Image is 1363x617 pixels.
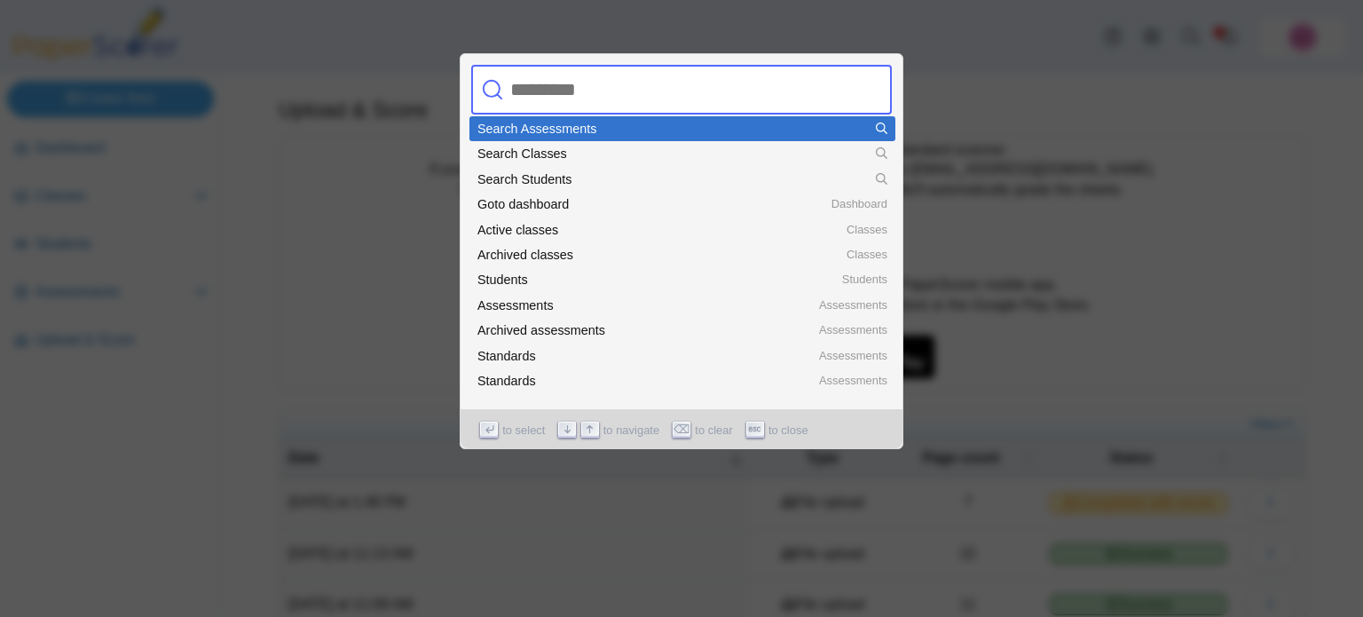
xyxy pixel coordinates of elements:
[477,173,887,186] div: Search Students
[477,249,887,261] div: Archived classes
[847,249,887,261] span: Classes
[483,423,496,436] svg: Enter key
[477,147,887,160] div: Search Classes
[502,422,545,440] span: to select
[673,422,690,438] span: ⌫
[748,423,761,436] svg: Escape key
[477,375,887,387] div: Standards
[561,423,574,436] svg: Arrow down
[819,324,887,336] span: Assessments
[477,224,887,236] div: Active classes
[768,422,808,440] span: to close
[847,224,887,236] span: Classes
[477,273,887,286] div: Students
[842,273,887,286] span: Students
[477,324,887,336] div: Archived assessments
[819,299,887,312] span: Assessments
[831,198,887,210] span: Dashboard
[477,123,887,135] div: Search Assessments
[477,350,887,362] div: Standards
[477,299,887,312] div: Assessments
[583,423,596,436] svg: Arrow up
[603,422,659,440] span: to navigate
[477,198,887,210] div: Goto dashboard
[695,422,732,440] span: to clear
[819,350,887,362] span: Assessments
[477,399,887,412] div: Rubrics
[819,399,887,412] span: Assessments
[819,375,887,387] span: Assessments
